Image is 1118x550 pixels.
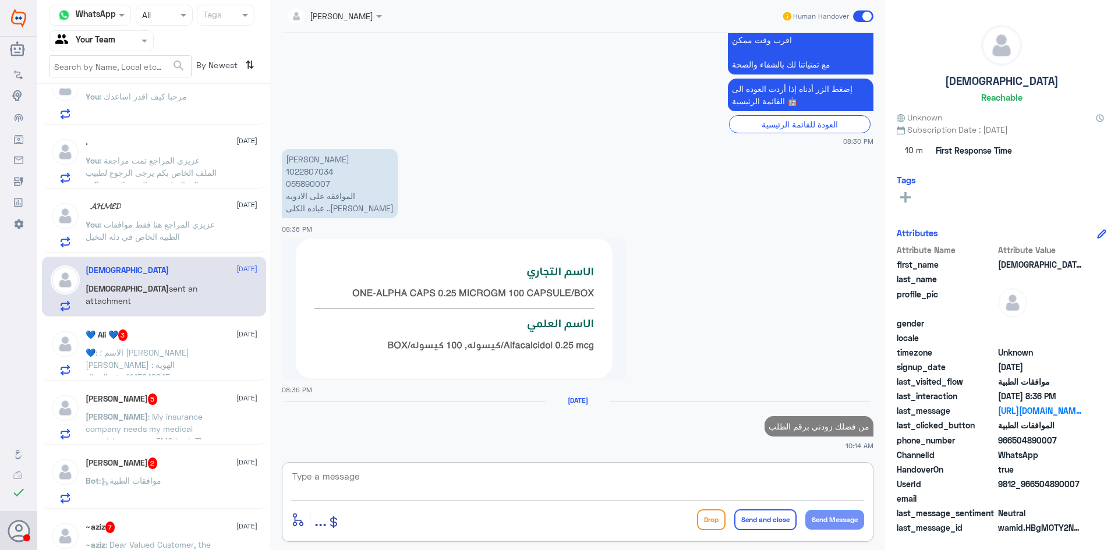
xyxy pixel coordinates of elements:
[897,332,996,344] span: locale
[192,55,240,79] span: By Newest
[282,386,312,393] span: 08:36 PM
[897,346,996,359] span: timezone
[51,393,80,423] img: defaultAdmin.png
[998,346,1082,359] span: Unknown
[897,175,916,185] h6: Tags
[998,332,1082,344] span: null
[998,258,1082,271] span: MOHAMMED
[245,55,254,74] i: ⇅
[936,144,1012,157] span: First Response Time
[998,449,1082,461] span: 2
[982,26,1021,65] img: defaultAdmin.png
[172,59,186,73] span: search
[86,347,205,431] span: : الاسم ؛ [PERSON_NAME] [PERSON_NAME] الهوية : 1215848845 رقم الجوال 0538727353 المطلوب : تمت الم...
[734,509,797,530] button: Send and close
[998,463,1082,476] span: true
[86,219,215,242] span: : عزيزي المراجع هنا فقط موافقات الطبيه الخاص في دله النخيل
[998,478,1082,490] span: 9812_966504890007
[86,540,105,549] span: ~aziz
[897,273,996,285] span: last_name
[86,476,99,485] span: Bot
[998,521,1082,534] span: wamid.HBgMOTY2NTA0ODkwMDA3FQIAEhgUM0E0QjE5NkE5N0ZGNzkxMjQwNTcA
[282,225,312,233] span: 08:36 PM
[998,361,1082,373] span: 2025-09-26T17:30:22.727Z
[729,115,871,133] div: العودة للقائمة الرئيسية
[897,288,996,315] span: profile_pic
[546,396,610,404] h6: [DATE]
[897,361,996,373] span: signup_date
[55,32,73,49] img: yourTeam.svg
[998,288,1027,317] img: defaultAdmin.png
[86,137,88,147] h5: .
[998,390,1082,402] span: 2025-09-26T17:36:19.764Z
[51,457,80,487] img: defaultAdmin.png
[236,393,257,403] span: [DATE]
[236,264,257,274] span: [DATE]
[148,457,158,469] span: 2
[236,329,257,339] span: [DATE]
[86,155,217,214] span: : عزيزي المراجع تمت مراجعة الملف الخاص بكم يرجى الرجوع لطبيب المعالج لتوضيح الوضع الصحي اكثر وكتا...
[51,265,80,294] img: defaultAdmin.png
[86,521,115,533] h5: ~aziz
[148,393,158,405] span: 5
[49,56,191,77] input: Search by Name, Local etc…
[201,8,222,23] div: Tags
[765,416,873,437] p: 27/9/2025, 10:14 AM
[998,404,1082,417] a: [URL][DOMAIN_NAME]
[51,201,80,230] img: defaultAdmin.png
[172,56,186,76] button: search
[51,73,80,102] img: defaultAdmin.png
[86,347,95,357] span: 💙
[100,91,187,101] span: : مرحبا كيف اقدر اساعدك
[998,419,1082,431] span: الموافقات الطبية
[86,393,158,405] h5: Osman
[11,9,26,27] img: Widebot Logo
[897,507,996,519] span: last_message_sentiment
[998,507,1082,519] span: 0
[897,390,996,402] span: last_interaction
[282,239,627,380] img: 1189051966388192.jpg
[86,201,121,211] h5: ‏ ‏ 𝓐𝓗𝓜𝓔𝓓
[897,123,1106,136] span: Subscription Date : [DATE]
[86,457,158,469] h5: Hanan Ahmed
[897,463,996,476] span: HandoverOn
[897,521,996,534] span: last_message_id
[314,509,327,530] span: ...
[236,200,257,210] span: [DATE]
[805,510,864,530] button: Send Message
[8,520,30,542] button: Avatar
[728,79,873,111] p: 26/9/2025, 8:30 PM
[86,155,100,165] span: You
[897,492,996,505] span: email
[105,521,115,533] span: 7
[86,411,214,495] span: : My insurance company needs my medical report to approve EMG test. They sent to hospital for jus...
[998,317,1082,329] span: null
[998,492,1082,505] span: null
[897,228,938,238] h6: Attributes
[86,91,100,101] span: You
[981,92,1023,102] h6: Reachable
[845,441,873,450] span: 10:14 AM
[897,111,942,123] span: Unknown
[55,6,73,24] img: whatsapp.png
[697,509,726,530] button: Drop
[51,137,80,166] img: defaultAdmin.png
[12,485,26,499] i: check
[897,140,932,161] span: 10 m
[897,419,996,431] span: last_clicked_button
[998,244,1082,256] span: Attribute Value
[897,317,996,329] span: gender
[998,375,1082,388] span: موافقات الطبية
[99,476,161,485] span: : موافقات الطبية
[897,375,996,388] span: last_visited_flow
[314,506,327,533] button: ...
[86,329,128,341] h5: 💙 Ali 💙
[897,478,996,490] span: UserId
[86,265,169,275] h5: MOHAMMED
[86,283,169,293] span: [DEMOGRAPHIC_DATA]
[86,219,100,229] span: You
[118,329,128,341] span: 3
[897,434,996,446] span: phone_number
[236,457,257,467] span: [DATE]
[51,329,80,359] img: defaultAdmin.png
